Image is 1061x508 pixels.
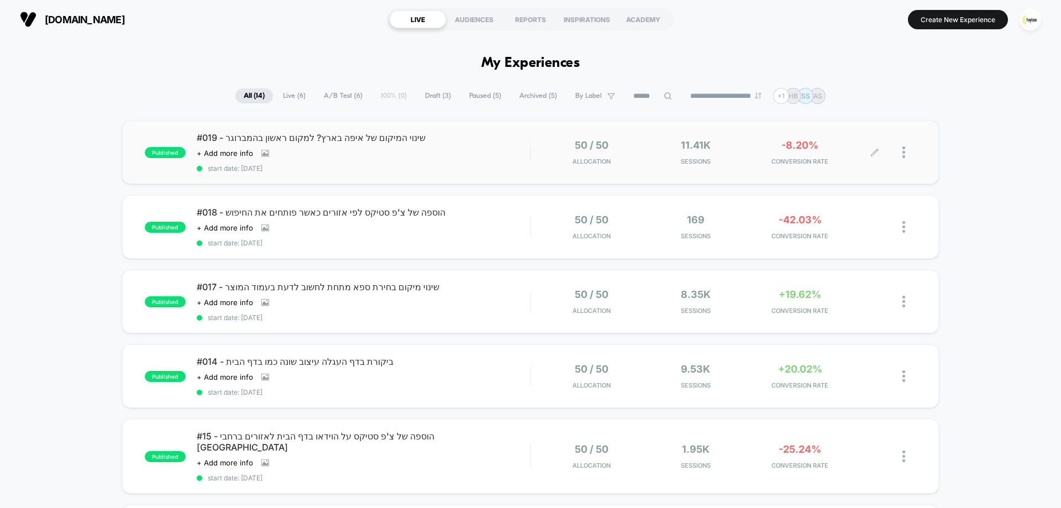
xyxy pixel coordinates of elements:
[615,11,671,28] div: ACADEMY
[197,313,530,322] span: start date: [DATE]
[197,373,253,381] span: + Add more info
[647,307,745,315] span: Sessions
[197,458,253,467] span: + Add more info
[750,462,849,469] span: CONVERSION RATE
[682,443,710,455] span: 1.95k
[779,214,822,226] span: -42.03%
[647,381,745,389] span: Sessions
[575,363,608,375] span: 50 / 50
[750,158,849,165] span: CONVERSION RATE
[902,146,905,158] img: close
[572,381,611,389] span: Allocation
[1016,8,1044,31] button: ppic
[197,207,530,218] span: #018 - הוספה של צ'פ סטיקס לפי אזורים כאשר פותחים את החיפוש
[681,139,711,151] span: 11.41k
[779,443,821,455] span: -25.24%
[647,158,745,165] span: Sessions
[750,307,849,315] span: CONVERSION RATE
[902,451,905,462] img: close
[687,214,705,226] span: 169
[45,14,125,25] span: [DOMAIN_NAME]
[647,462,745,469] span: Sessions
[145,451,186,462] span: published
[197,149,253,158] span: + Add more info
[20,11,36,28] img: Visually logo
[481,55,580,71] h1: My Experiences
[750,381,849,389] span: CONVERSION RATE
[681,289,711,300] span: 8.35k
[197,281,530,292] span: #017 - שינוי מיקום בחירת ספא מתחת לחשוב לדעת בעמוד המוצר
[275,88,314,103] span: Live ( 6 )
[145,222,186,233] span: published
[902,370,905,382] img: close
[235,88,273,103] span: All ( 14 )
[145,147,186,158] span: published
[197,132,530,143] span: #019 - שינוי המיקום של איפה בארץ? למקום ראשון בהמברוגר
[197,223,253,232] span: + Add more info
[575,214,608,226] span: 50 / 50
[681,363,710,375] span: 9.53k
[813,92,822,100] p: AS
[197,298,253,307] span: + Add more info
[908,10,1008,29] button: Create New Experience
[773,88,789,104] div: + 1
[502,11,559,28] div: REPORTS
[572,462,611,469] span: Allocation
[197,474,530,482] span: start date: [DATE]
[575,443,608,455] span: 50 / 50
[559,11,615,28] div: INSPIRATIONS
[902,221,905,233] img: close
[572,158,611,165] span: Allocation
[572,307,611,315] span: Allocation
[316,88,371,103] span: A/B Test ( 6 )
[575,139,608,151] span: 50 / 50
[461,88,510,103] span: Paused ( 5 )
[446,11,502,28] div: AUDIENCES
[511,88,565,103] span: Archived ( 5 )
[755,92,761,99] img: end
[789,92,798,100] p: HB
[1020,9,1041,30] img: ppic
[778,363,822,375] span: +20.02%
[197,431,530,453] span: #15 - הוספה של צ'פ סטיקס על הוידאו בדף הבית לאזורים ברחבי [GEOGRAPHIC_DATA]
[145,296,186,307] span: published
[575,92,602,100] span: By Label
[572,232,611,240] span: Allocation
[647,232,745,240] span: Sessions
[145,371,186,382] span: published
[197,356,530,367] span: #014 - ביקורת בדף העגלה עיצוב שונה כמו בדף הבית
[197,239,530,247] span: start date: [DATE]
[197,388,530,396] span: start date: [DATE]
[575,289,608,300] span: 50 / 50
[779,289,821,300] span: +19.62%
[390,11,446,28] div: LIVE
[801,92,810,100] p: SS
[17,11,128,28] button: [DOMAIN_NAME]
[197,164,530,172] span: start date: [DATE]
[417,88,459,103] span: Draft ( 3 )
[902,296,905,307] img: close
[750,232,849,240] span: CONVERSION RATE
[781,139,818,151] span: -8.20%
